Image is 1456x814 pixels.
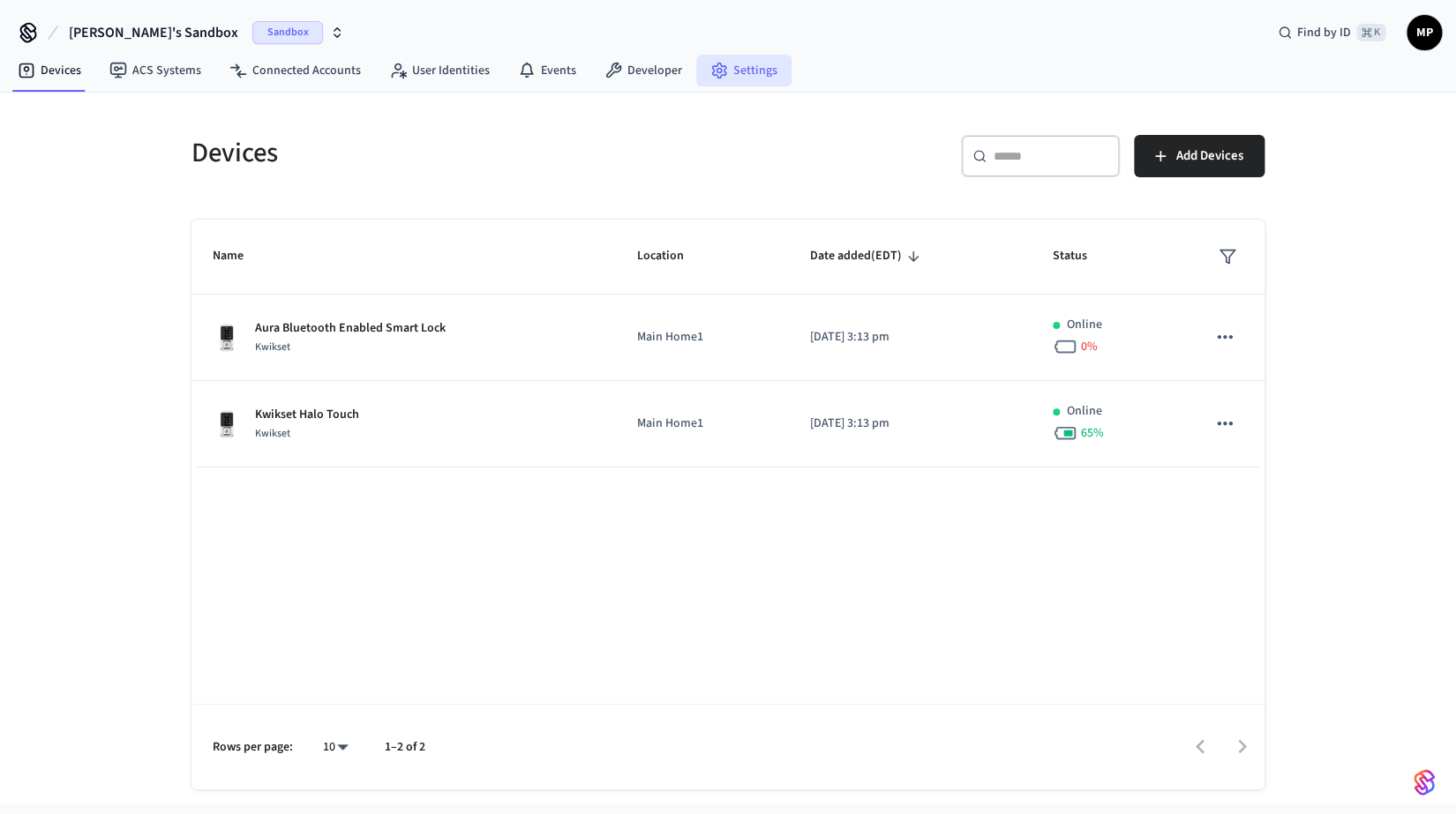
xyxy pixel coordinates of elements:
p: Online [1067,402,1102,421]
img: Kwikset Halo Touchscreen Wifi Enabled Smart Lock, Polished Chrome, Front [213,324,241,352]
span: 65 % [1081,424,1104,442]
div: Find by ID⌘ K [1264,17,1400,49]
button: Add Devices [1134,135,1265,177]
span: [PERSON_NAME]'s Sandbox [69,22,238,43]
span: Kwikset [255,426,290,441]
button: MP [1407,15,1442,50]
div: 10 [314,735,356,760]
span: Date added(EDT) [810,243,925,270]
p: [DATE] 3:13 pm [810,328,1010,347]
span: MP [1408,17,1440,49]
span: Add Devices [1176,145,1243,168]
a: Connected Accounts [215,55,375,86]
span: Location [637,243,707,270]
a: Settings [696,55,792,86]
span: Status [1053,243,1110,270]
img: SeamLogoGradient.69752ec5.svg [1414,768,1435,796]
a: User Identities [375,55,504,86]
p: Main Home1 [637,328,768,347]
a: Developer [590,55,696,86]
span: 0 % [1081,338,1098,355]
a: ACS Systems [95,55,215,86]
span: ⌘ K [1356,24,1385,41]
span: Find by ID [1297,24,1351,41]
p: Online [1067,316,1102,334]
a: Events [504,55,590,86]
img: Kwikset Halo Touchscreen Wifi Enabled Smart Lock, Polished Chrome, Front [213,410,241,438]
h5: Devices [191,135,717,171]
p: Main Home1 [637,414,768,433]
table: sticky table [191,220,1265,467]
p: [DATE] 3:13 pm [810,414,1010,433]
a: Devices [4,55,95,86]
span: Sandbox [252,21,323,44]
span: Name [213,243,266,270]
p: Rows per page: [213,738,293,757]
p: Aura Bluetooth Enabled Smart Lock [255,319,446,338]
span: Kwikset [255,340,290,355]
p: Kwikset Halo Touch [255,406,359,424]
p: 1–2 of 2 [385,738,425,757]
